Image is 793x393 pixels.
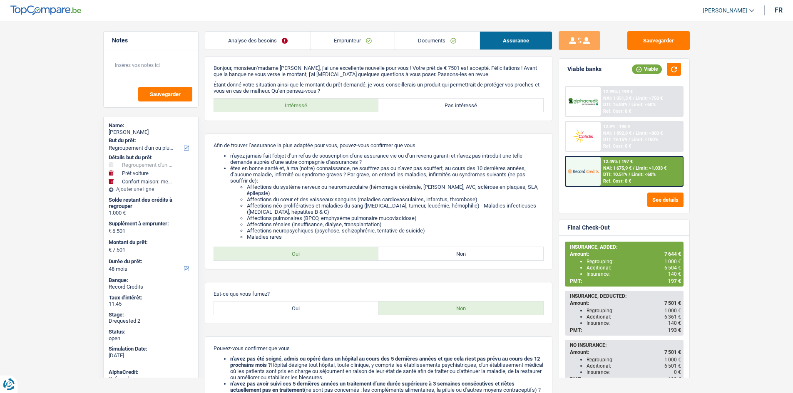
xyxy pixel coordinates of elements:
[603,102,627,107] span: DTI: 15.88%
[109,294,193,301] div: Taux d'intérêt:
[668,278,681,284] span: 197 €
[570,251,681,257] div: Amount:
[109,329,193,335] div: Status:
[664,259,681,264] span: 1 000 €
[570,293,681,299] div: INSURANCE, DEDUCTED:
[668,327,681,333] span: 193 €
[587,357,681,363] div: Regrouping:
[696,4,754,17] a: [PERSON_NAME]
[570,327,681,333] div: PMT:
[109,210,193,216] div: 1.000 €
[664,265,681,271] span: 6 504 €
[109,335,193,342] div: open
[570,376,681,382] div: PMT:
[395,32,479,49] a: Documents
[214,345,544,351] p: Pouvez-vous confirmer que vous
[247,227,544,234] li: Affections neuropsychiques (psychose, schizophrénie, tentative de suicide)
[214,65,544,77] p: Bonjour, monsieur/madame [PERSON_NAME], j'ai une excellente nouvelle pour vous ! Votre prêt de € ...
[636,131,663,136] span: Limit: >800 €
[570,342,681,348] div: NO INSURANCE:
[109,311,193,318] div: Stage:
[205,32,311,49] a: Analyse des besoins
[647,193,684,207] button: See details
[587,320,681,326] div: Insurance:
[567,224,610,231] div: Final Check-Out
[636,166,666,171] span: Limit: >1.033 €
[247,221,544,227] li: Affections rénales (insuffisance, dialyse, transplantation)
[587,314,681,320] div: Additional:
[214,82,544,94] p: Étant donné votre situation ainsi que le montant du prêt demandé, je vous conseillerais un produi...
[636,96,663,101] span: Limit: >750 €
[230,381,515,393] b: n’avez pas avoir suivi ces 5 dernières années un traitement d’une durée supérieure à 3 semaines c...
[214,142,544,148] p: Afin de trouver l’assurance la plus adaptée pour vous, pouvez-vous confirmer que vous
[378,302,543,315] label: Non
[247,215,544,221] li: Affections pulmonaires (BPCO, emphysème pulmonaire mucoviscidose)
[109,247,112,253] span: €
[109,277,193,284] div: Banque:
[570,244,681,250] div: INSURANCE, ADDED:
[247,203,544,215] li: Affections néo-prolifératives et maladies du sang ([MEDICAL_DATA], tumeur, leucémie, hémophilie) ...
[311,32,395,49] a: Emprunteur
[109,137,191,144] label: But du prêt:
[109,352,193,359] div: [DATE]
[138,87,192,101] button: Sauvegarder
[668,376,681,382] span: 193 €
[568,97,599,106] img: AlphaCredit
[603,172,627,177] span: DTI: 10.51%
[603,96,631,101] span: NAI: 1 051,5 €
[668,271,681,277] span: 140 €
[633,166,634,171] span: /
[570,278,681,284] div: PMT:
[631,137,658,142] span: Limit: <100%
[109,239,191,246] label: Montant du prêt:
[587,265,681,271] div: Additional:
[587,369,681,375] div: Insurance:
[664,363,681,369] span: 6 501 €
[664,349,681,355] span: 7 501 €
[109,197,193,210] div: Solde restant des crédits à regrouper
[674,369,681,375] span: 0 €
[109,318,193,324] div: Drequested 2
[214,291,544,297] p: Est-ce que vous fumez?
[603,124,630,129] div: 12.9% | 198 €
[664,251,681,257] span: 7 644 €
[109,346,193,352] div: Simulation Date:
[568,163,599,179] img: Record Credits
[109,258,191,265] label: Durée du prêt:
[230,356,540,368] b: n’avez pas été soigné, admis ou opéré dans un hôpital au cours des 5 dernières années et que cela...
[603,89,633,94] div: 12.99% | 199 €
[247,234,544,240] li: Maladies rares
[109,227,112,234] span: €
[247,184,544,196] li: Affections du système nerveux ou neuromusculaire (hémorragie cérébrale, [PERSON_NAME], AVC, sclér...
[603,109,631,114] div: Ref. Cost: 0 €
[230,153,544,165] li: n’ayez jamais fait l’objet d’un refus de souscription d’une assurance vie ou d’un revenu garanti ...
[629,172,630,177] span: /
[570,349,681,355] div: Amount:
[567,66,602,73] div: Viable banks
[480,32,552,49] a: Assurance
[775,6,783,14] div: fr
[214,302,379,315] label: Oui
[603,166,631,171] span: NAI: 1 675,9 €
[587,308,681,314] div: Regrouping:
[109,154,193,161] div: Détails but du prêt
[627,31,690,50] button: Sauvegarder
[664,300,681,306] span: 7 501 €
[664,308,681,314] span: 1 000 €
[603,137,627,142] span: DTI: 19.15%
[109,129,193,136] div: [PERSON_NAME]
[568,129,599,144] img: Cofidis
[109,186,193,192] div: Ajouter une ligne
[109,220,191,227] label: Supplément à emprunter:
[247,196,544,203] li: Affections du cœur et des vaisseaux sanguins (maladies cardiovasculaires, infarctus, thrombose)
[603,178,631,184] div: Ref. Cost: 0 €
[378,99,543,112] label: Pas intéressé
[668,320,681,326] span: 140 €
[230,356,544,381] li: Hôpital désigne tout hôpital, toute clinique, y compris les établissements psychiatriques, d'un é...
[703,7,747,14] span: [PERSON_NAME]
[214,247,379,260] label: Oui
[632,64,662,74] div: Viable
[603,131,631,136] span: NAI: 1 892,8 €
[603,159,633,164] div: 12.49% | 197 €
[587,271,681,277] div: Insurance:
